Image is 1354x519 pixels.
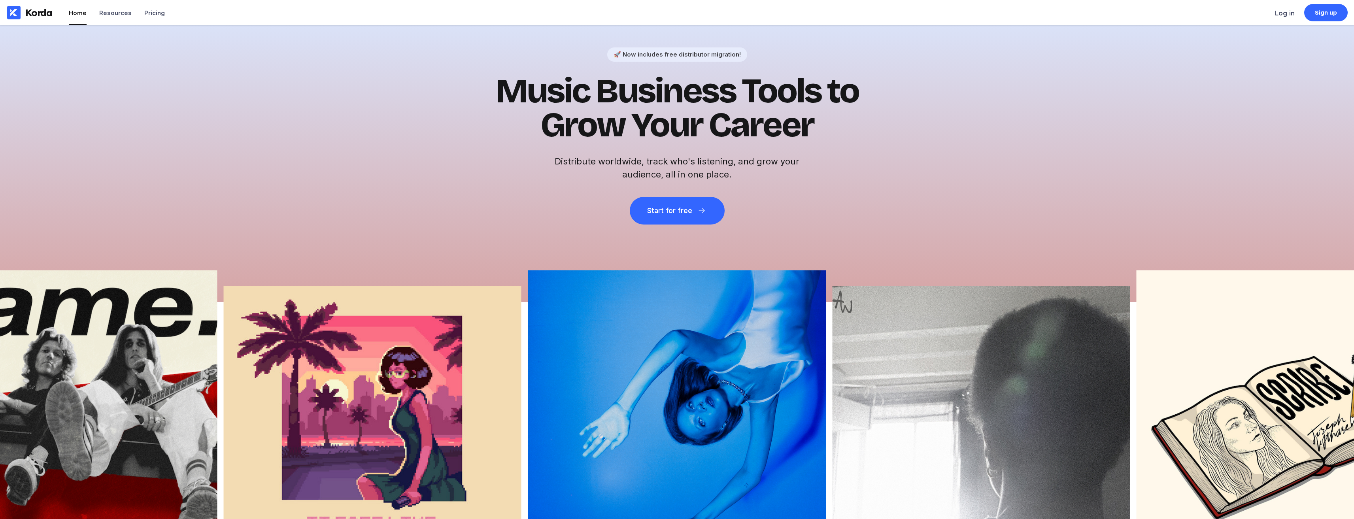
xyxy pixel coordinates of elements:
[1275,9,1295,17] div: Log in
[69,9,87,17] div: Home
[647,207,692,215] div: Start for free
[483,74,871,142] h1: Music Business Tools to Grow Your Career
[25,7,52,19] div: Korda
[1315,9,1337,17] div: Sign up
[1304,4,1348,21] a: Sign up
[630,197,725,225] button: Start for free
[614,51,741,58] div: 🚀 Now includes free distributor migration!
[551,155,804,181] h2: Distribute worldwide, track who's listening, and grow your audience, all in one place.
[144,9,165,17] div: Pricing
[99,9,132,17] div: Resources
